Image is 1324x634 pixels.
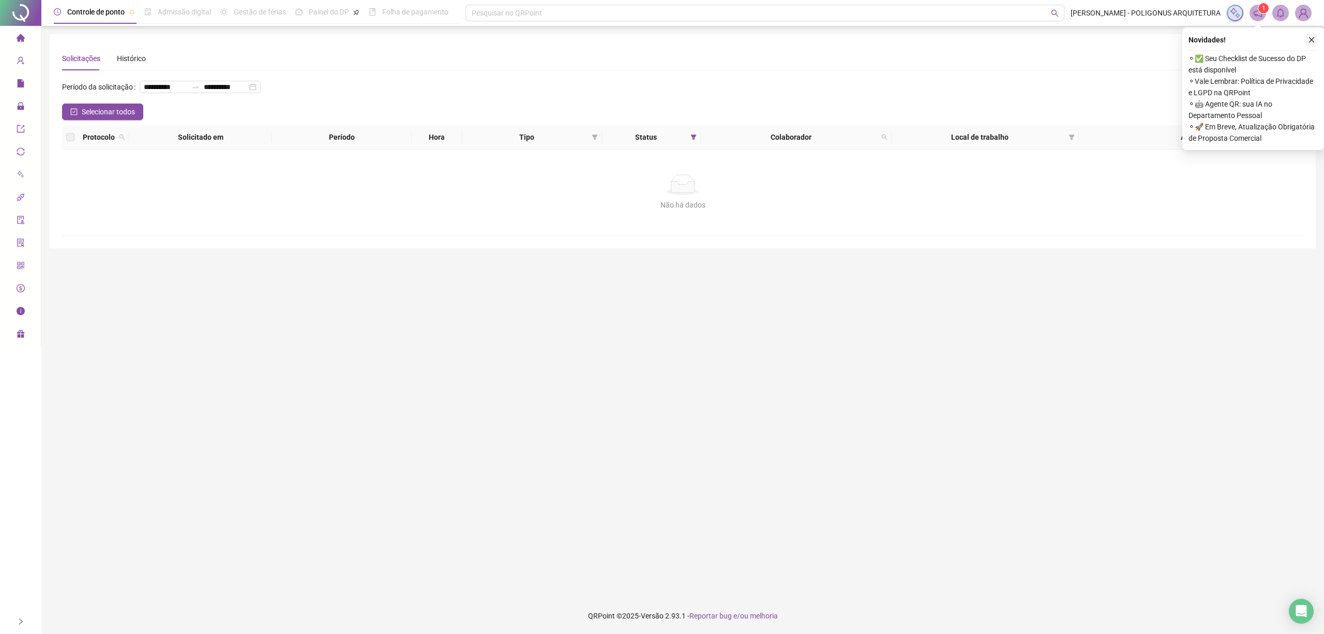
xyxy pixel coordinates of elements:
[705,131,877,143] span: Colaborador
[690,134,697,140] span: filter
[1051,9,1059,17] span: search
[62,53,100,64] div: Solicitações
[606,131,686,143] span: Status
[119,134,125,140] span: search
[234,8,286,16] span: Gestão de férias
[17,143,25,164] span: sync
[879,129,890,145] span: search
[382,8,448,16] span: Folha de pagamento
[41,598,1324,634] footer: QRPoint © 2025 - 2.93.1 -
[1188,34,1226,46] span: Novidades !
[54,8,61,16] span: clock-circle
[1188,76,1318,98] span: ⚬ Vale Lembrar: Política de Privacidade e LGPD na QRPoint
[353,9,359,16] span: pushpin
[129,125,272,150] th: Solicitado em
[62,79,140,95] label: Período da solicitação
[590,129,600,145] span: filter
[67,8,125,16] span: Controle de ponto
[74,199,1291,211] div: Não há dados
[688,129,699,145] span: filter
[689,612,778,620] span: Reportar bug e/ou melhoria
[144,8,152,16] span: file-done
[1188,98,1318,121] span: ⚬ 🤖 Agente QR: sua IA no Departamento Pessoal
[1071,7,1221,19] span: [PERSON_NAME] - POLIGONUS ARQUITETURA
[83,131,115,143] span: Protocolo
[17,234,25,255] span: solution
[17,279,25,300] span: dollar
[1229,7,1241,19] img: sparkle-icon.fc2bf0ac1784a2077858766a79e2daf3.svg
[896,131,1064,143] span: Local de trabalho
[220,8,228,16] span: sun
[309,8,349,16] span: Painel do DP
[62,104,143,120] button: Selecionar todos
[1188,53,1318,76] span: ⚬ ✅ Seu Checklist de Sucesso do DP está disponível
[158,8,211,16] span: Admissão digital
[1276,8,1285,18] span: bell
[82,106,135,117] span: Selecionar todos
[17,257,25,277] span: qrcode
[17,302,25,323] span: info-circle
[1253,8,1262,18] span: notification
[129,9,135,16] span: pushpin
[70,108,78,115] span: check-square
[191,83,200,91] span: swap-right
[1308,36,1315,43] span: close
[1188,121,1318,144] span: ⚬ 🚀 Em Breve, Atualização Obrigatória de Proposta Comercial
[641,612,664,620] span: Versão
[1289,599,1314,624] div: Open Intercom Messenger
[1262,5,1266,12] span: 1
[17,75,25,95] span: file
[117,129,127,145] span: search
[17,188,25,209] span: api
[272,125,412,150] th: Período
[17,29,25,50] span: home
[369,8,376,16] span: book
[592,134,598,140] span: filter
[17,120,25,141] span: export
[17,618,24,625] span: right
[17,325,25,346] span: gift
[1296,5,1311,21] img: 19998
[17,52,25,72] span: user-add
[412,125,462,150] th: Hora
[467,131,588,143] span: Tipo
[881,134,887,140] span: search
[17,97,25,118] span: lock
[1069,134,1075,140] span: filter
[1066,129,1077,145] span: filter
[295,8,303,16] span: dashboard
[1258,3,1269,13] sup: 1
[1083,131,1300,143] div: Ações
[191,83,200,91] span: to
[117,53,146,64] div: Histórico
[17,211,25,232] span: audit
